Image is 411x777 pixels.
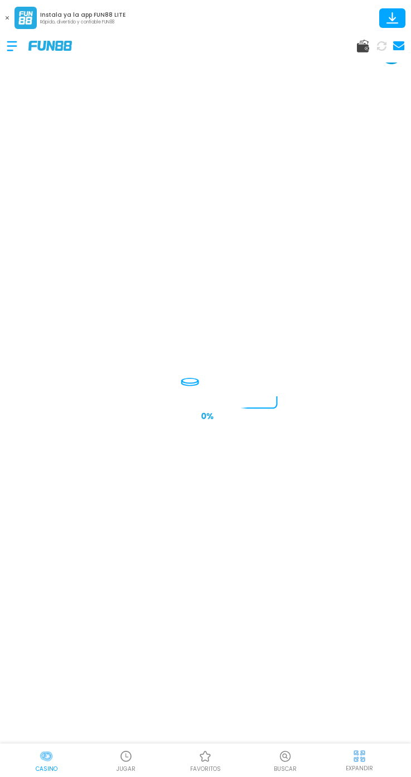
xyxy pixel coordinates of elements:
button: Buscar [245,748,325,773]
a: Casino FavoritosCasino Favoritosfavoritos [166,748,245,773]
img: App Logo [14,7,37,29]
p: Rápido, divertido y confiable FUN88 [40,19,125,26]
p: EXPANDIR [346,764,373,773]
p: Casino [36,765,57,773]
p: Buscar [274,765,297,773]
img: hide [352,749,366,763]
p: favoritos [190,765,221,773]
a: Casino JugarCasino JugarJUGAR [86,748,166,773]
p: JUGAR [117,765,136,773]
p: Instala ya la app FUN88 LITE [40,11,125,19]
img: Casino Favoritos [199,750,212,763]
a: CasinoCasinoCasino [7,748,86,773]
img: Company Logo [28,41,72,50]
img: Casino Jugar [119,750,133,763]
